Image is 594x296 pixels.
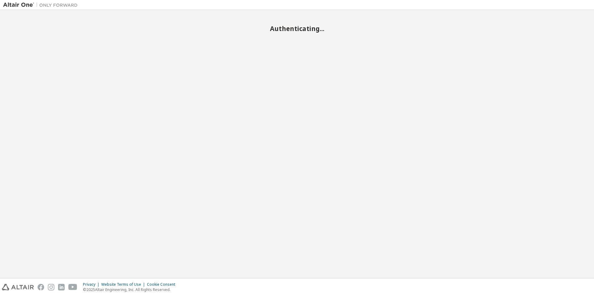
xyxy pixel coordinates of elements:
[147,282,179,287] div: Cookie Consent
[38,284,44,290] img: facebook.svg
[58,284,65,290] img: linkedin.svg
[3,25,591,33] h2: Authenticating...
[83,282,101,287] div: Privacy
[101,282,147,287] div: Website Terms of Use
[2,284,34,290] img: altair_logo.svg
[68,284,77,290] img: youtube.svg
[83,287,179,292] p: © 2025 Altair Engineering, Inc. All Rights Reserved.
[3,2,81,8] img: Altair One
[48,284,54,290] img: instagram.svg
